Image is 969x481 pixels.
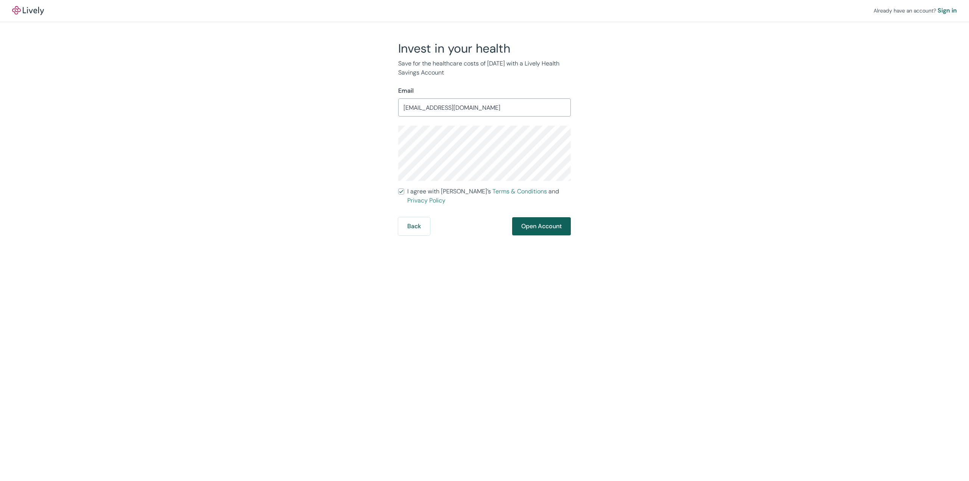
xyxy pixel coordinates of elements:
[12,6,44,15] img: Lively
[512,217,571,235] button: Open Account
[398,41,571,56] h2: Invest in your health
[398,217,430,235] button: Back
[492,187,547,195] a: Terms & Conditions
[398,59,571,77] p: Save for the healthcare costs of [DATE] with a Lively Health Savings Account
[407,187,571,205] span: I agree with [PERSON_NAME]’s and
[938,6,957,15] a: Sign in
[874,6,957,15] div: Already have an account?
[398,86,414,95] label: Email
[12,6,44,15] a: LivelyLively
[407,196,446,204] a: Privacy Policy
